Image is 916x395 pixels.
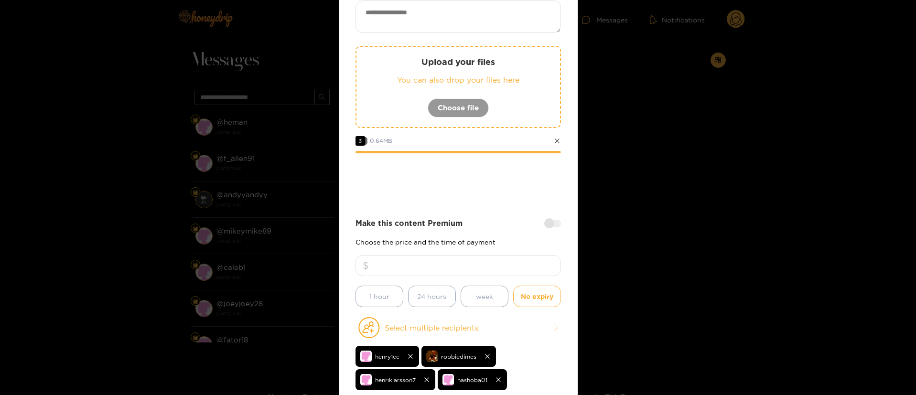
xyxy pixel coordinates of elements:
[457,374,487,385] span: nashoba01
[375,374,416,385] span: henriklarsson7
[408,286,456,307] button: 24 hours
[370,138,392,144] span: 0.64 MB
[360,374,372,385] img: no-avatar.png
[461,286,508,307] button: week
[356,218,463,229] strong: Make this content Premium
[428,98,489,117] button: Choose file
[417,291,446,302] span: 24 hours
[513,286,561,307] button: No expiry
[375,351,399,362] span: henry1cc
[426,351,438,362] img: upxnl-screenshot_20250725_032726_gallery.jpg
[376,56,541,67] p: Upload your files
[369,291,389,302] span: 1 hour
[442,374,454,385] img: no-avatar.png
[476,291,493,302] span: week
[356,136,365,146] span: 3
[441,351,476,362] span: robbiedimes
[356,317,561,339] button: Select multiple recipients
[376,75,541,85] p: You can also drop your files here
[356,286,403,307] button: 1 hour
[360,351,372,362] img: no-avatar.png
[356,238,561,246] p: Choose the price and the time of payment
[521,291,553,302] span: No expiry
